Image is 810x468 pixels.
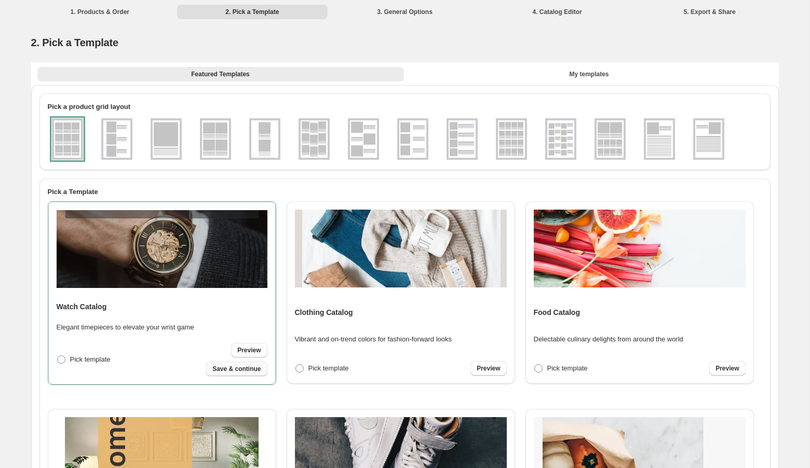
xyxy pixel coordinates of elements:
[646,120,673,158] img: g1x1v2
[547,364,588,372] span: Pick template
[70,355,111,363] span: Pick template
[48,187,762,197] h2: Pick a Template
[547,120,574,158] img: g2x5v1
[449,120,476,158] img: g1x4v1
[597,120,624,158] img: g2x1_4x2v1
[534,334,683,345] p: Delectable culinary delights from around the world
[57,322,194,333] p: Elegant timepieces to elevate your wrist game
[470,361,506,376] a: Preview
[212,365,261,373] span: Save & continue
[191,70,249,78] span: Featured Templates
[534,307,580,318] h4: Food Catalog
[477,364,500,373] span: Preview
[237,346,261,354] span: Preview
[295,307,353,318] h4: Clothing Catalog
[308,364,349,372] span: Pick template
[103,120,130,158] img: g1x3v1
[709,361,745,376] a: Preview
[202,120,229,158] img: g2x2v1
[48,102,762,112] h2: Pick a product grid layout
[695,120,722,158] img: g1x1v3
[301,120,328,158] img: g3x3v2
[31,37,118,48] span: 2. Pick a Template
[350,120,377,158] img: g1x3v2
[153,120,180,158] img: g1x1v1
[569,70,609,78] span: My templates
[206,362,267,376] button: Save & continue
[251,120,278,158] img: g1x2v1
[716,364,739,373] span: Preview
[399,120,426,158] img: g1x3v3
[231,343,267,357] a: Preview
[295,334,452,345] p: Vibrant and on-trend colors for fashion-forward looks
[498,120,525,158] img: g4x4v1
[57,301,107,312] h4: Watch Catalog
